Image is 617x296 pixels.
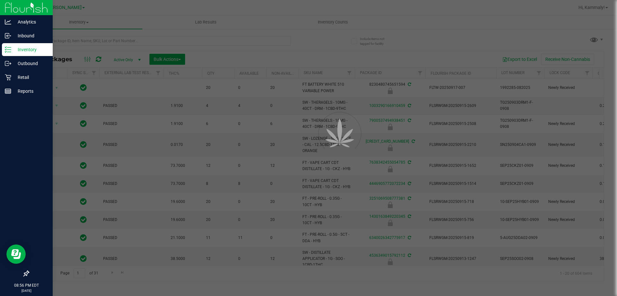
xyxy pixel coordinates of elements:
[5,19,11,25] inline-svg: Analytics
[11,46,50,53] p: Inventory
[5,46,11,53] inline-svg: Inventory
[3,282,50,288] p: 08:56 PM EDT
[11,32,50,40] p: Inbound
[5,33,11,39] inline-svg: Inbound
[11,73,50,81] p: Retail
[5,74,11,81] inline-svg: Retail
[3,288,50,293] p: [DATE]
[11,18,50,26] p: Analytics
[6,244,26,264] iframe: Resource center
[5,60,11,67] inline-svg: Outbound
[11,87,50,95] p: Reports
[11,60,50,67] p: Outbound
[5,88,11,94] inline-svg: Reports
